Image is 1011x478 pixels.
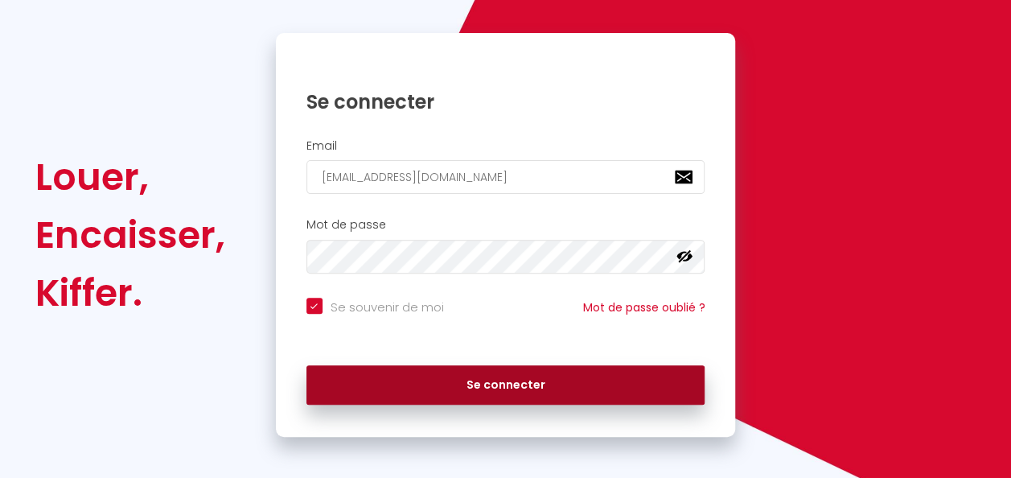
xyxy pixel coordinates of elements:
input: Ton Email [306,160,705,194]
h2: Mot de passe [306,218,705,232]
a: Mot de passe oublié ? [582,299,705,315]
h2: Email [306,139,705,153]
div: Kiffer. [35,264,225,322]
button: Ouvrir le widget de chat LiveChat [13,6,61,55]
div: Encaisser, [35,206,225,264]
h1: Se connecter [306,89,705,114]
button: Se connecter [306,365,705,406]
div: Louer, [35,148,225,206]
